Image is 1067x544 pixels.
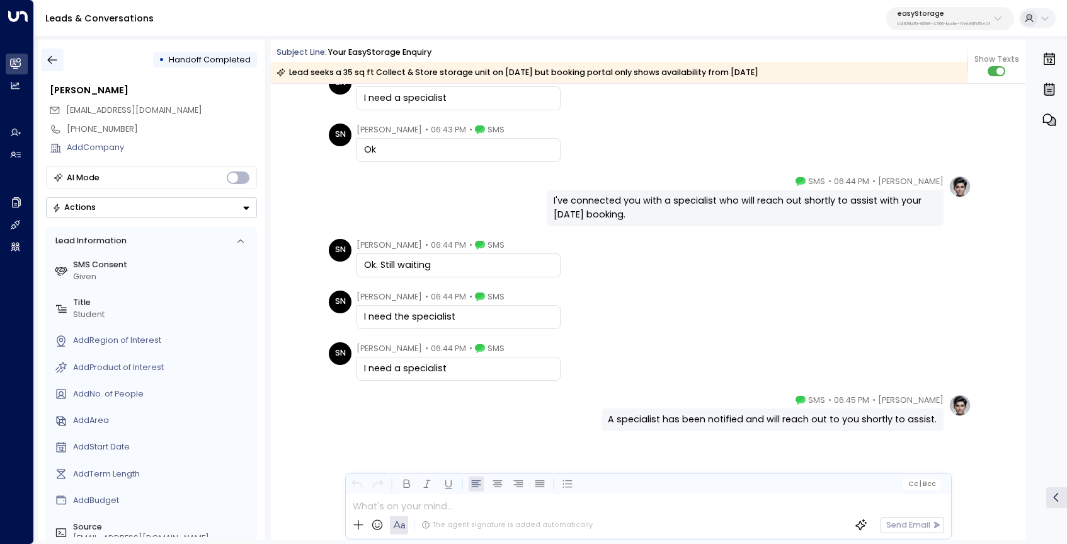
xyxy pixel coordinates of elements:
[277,66,758,79] div: Lead seeks a 35 sq ft Collect & Store storage unit on [DATE] but booking portal only shows availa...
[73,415,253,427] div: AddArea
[73,271,253,283] div: Given
[488,291,505,303] span: SMS
[349,477,365,492] button: Undo
[67,124,257,136] div: [PHONE_NUMBER]
[73,297,253,309] label: Title
[425,124,428,136] span: •
[828,394,831,407] span: •
[51,235,126,247] div: Lead Information
[431,124,466,136] span: 06:43 PM
[949,394,971,417] img: profile-logo.png
[73,521,253,533] label: Source
[66,105,202,115] span: [EMAIL_ADDRESS][DOMAIN_NAME]
[73,362,253,374] div: AddProduct of Interest
[357,342,422,355] span: [PERSON_NAME]
[73,259,253,271] label: SMS Consent
[808,394,825,407] span: SMS
[974,54,1019,65] span: Show Texts
[329,291,351,313] div: SN
[425,239,428,252] span: •
[364,310,553,324] div: I need the specialist
[364,362,553,376] div: I need a specialist
[50,84,257,98] div: [PERSON_NAME]
[903,478,940,489] button: Cc|Bcc
[431,239,466,252] span: 06:44 PM
[328,47,431,59] div: Your easyStorage Enquiry
[357,124,422,136] span: [PERSON_NAME]
[949,175,971,198] img: profile-logo.png
[878,175,944,188] span: [PERSON_NAME]
[73,335,253,347] div: AddRegion of Interest
[425,291,428,303] span: •
[73,468,253,480] div: AddTerm Length
[67,142,257,154] div: AddCompany
[878,394,944,407] span: [PERSON_NAME]
[169,54,251,65] span: Handoff Completed
[66,105,202,117] span: 2414573@brunel.ac.uk
[364,258,553,272] div: Ok. Still waiting
[886,7,1014,30] button: easyStorageb4f09b35-6698-4786-bcde-ffeb9f535e2f
[469,239,472,252] span: •
[73,441,253,453] div: AddStart Date
[908,480,936,488] span: Cc Bcc
[277,47,327,57] span: Subject Line:
[608,413,937,427] div: A specialist has been notified and will reach out to you shortly to assist.
[370,477,386,492] button: Redo
[73,309,253,321] div: Student
[469,124,472,136] span: •
[431,291,466,303] span: 06:44 PM
[73,495,253,507] div: AddBudget
[554,194,937,221] div: I've connected you with a specialist who will reach out shortly to assist with your [DATE] booking.
[364,143,553,157] div: Ok
[872,175,876,188] span: •
[52,202,96,212] div: Actions
[488,124,505,136] span: SMS
[488,239,505,252] span: SMS
[431,342,466,355] span: 06:44 PM
[469,342,472,355] span: •
[872,394,876,407] span: •
[329,124,351,146] div: SN
[469,291,472,303] span: •
[45,12,154,25] a: Leads & Conversations
[834,175,869,188] span: 06:44 PM
[357,291,422,303] span: [PERSON_NAME]
[421,520,593,530] div: The agent signature is added automatically
[67,171,100,184] div: AI Mode
[828,175,831,188] span: •
[329,342,351,365] div: SN
[920,480,922,488] span: |
[834,394,869,407] span: 06:45 PM
[329,239,351,262] div: SN
[425,342,428,355] span: •
[488,342,505,355] span: SMS
[808,175,825,188] span: SMS
[898,21,990,26] p: b4f09b35-6698-4786-bcde-ffeb9f535e2f
[357,239,422,252] span: [PERSON_NAME]
[364,91,553,105] div: I need a specialist
[73,388,253,400] div: AddNo. of People
[46,197,257,218] div: Button group with a nested menu
[46,197,257,218] button: Actions
[159,50,164,70] div: •
[898,10,990,18] p: easyStorage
